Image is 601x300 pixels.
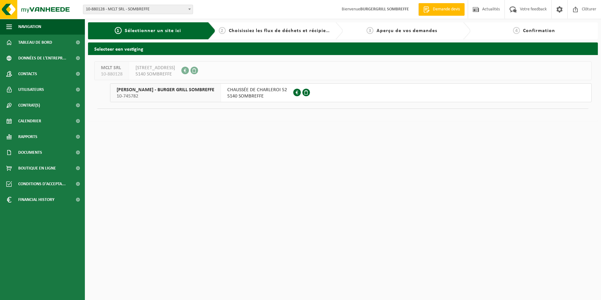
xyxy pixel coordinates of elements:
[360,7,409,12] strong: BURGERGRILL SOMBREFFE
[18,160,56,176] span: Boutique en ligne
[101,71,123,77] span: 10-880128
[513,27,520,34] span: 4
[83,5,193,14] span: 10-880128 - MCLT SRL - SOMBREFFE
[18,113,41,129] span: Calendrier
[418,3,465,16] a: Demande devis
[18,50,66,66] span: Données de l'entrepr...
[18,19,41,35] span: Navigation
[117,93,214,99] span: 10-745782
[88,42,598,55] h2: Selecteer een vestiging
[18,129,37,145] span: Rapports
[18,176,66,192] span: Conditions d'accepta...
[110,83,592,102] button: [PERSON_NAME] - BURGER GRILL SOMBREFFE 10-745782 CHAUSSÉE DE CHARLEROI 525140 SOMBREFFE
[229,28,334,33] span: Choisissiez les flux de déchets et récipients
[227,87,287,93] span: CHAUSSÉE DE CHARLEROI 52
[18,97,40,113] span: Contrat(s)
[18,66,37,82] span: Contacts
[135,65,175,71] span: [STREET_ADDRESS]
[101,65,123,71] span: MCLT SRL
[125,28,181,33] span: Sélectionner un site ici
[219,27,226,34] span: 2
[367,27,373,34] span: 3
[115,27,122,34] span: 1
[523,28,555,33] span: Confirmation
[431,6,461,13] span: Demande devis
[18,35,52,50] span: Tableau de bord
[377,28,437,33] span: Aperçu de vos demandes
[18,82,44,97] span: Utilisateurs
[18,145,42,160] span: Documents
[227,93,287,99] span: 5140 SOMBREFFE
[135,71,175,77] span: 5140 SOMBREFFE
[117,87,214,93] span: [PERSON_NAME] - BURGER GRILL SOMBREFFE
[18,192,54,208] span: Financial History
